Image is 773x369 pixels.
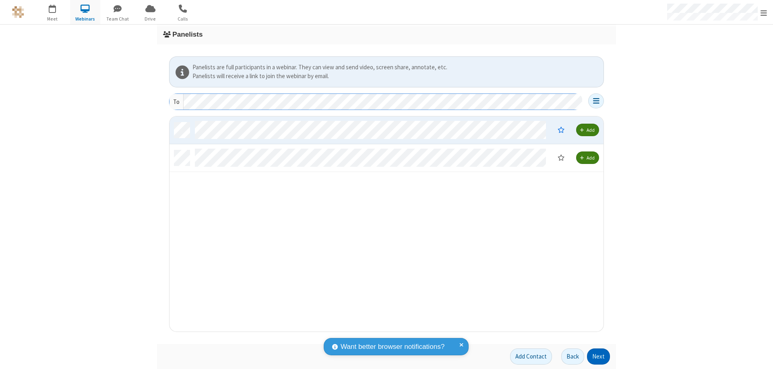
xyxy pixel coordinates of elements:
div: Panelists are full participants in a webinar. They can view and send video, screen share, annotat... [192,63,601,72]
span: Drive [135,15,165,23]
span: Calls [168,15,198,23]
button: Next [587,348,610,365]
div: To [169,94,184,110]
img: QA Selenium DO NOT DELETE OR CHANGE [12,6,24,18]
button: Moderator [552,151,570,164]
div: Panelists will receive a link to join the webinar by email. [192,72,601,81]
span: Meet [37,15,68,23]
button: Add [576,151,599,164]
div: grid [169,116,604,332]
button: Add [576,124,599,136]
span: Webinars [70,15,100,23]
span: Want better browser notifications? [341,342,444,352]
button: Back [561,348,584,365]
button: Open menu [588,93,604,108]
button: Moderator [552,123,570,137]
span: Add [587,155,595,161]
h3: Panelists [163,31,610,38]
span: Add Contact [515,352,547,360]
span: Add [587,127,595,133]
span: Team Chat [103,15,133,23]
iframe: Chat [753,348,767,363]
button: Add Contact [510,348,552,365]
